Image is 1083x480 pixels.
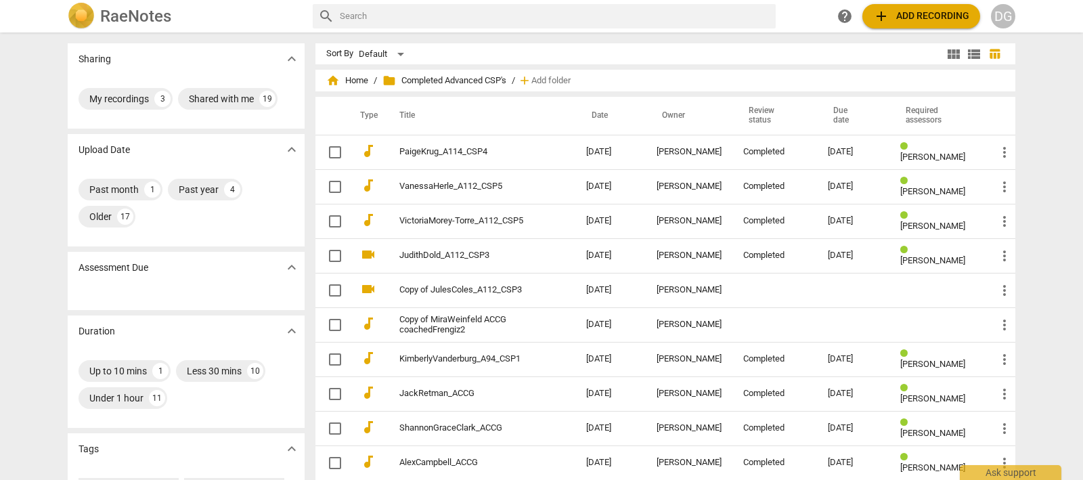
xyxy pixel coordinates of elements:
th: Required assessors [889,97,986,135]
span: more_vert [996,179,1013,195]
span: Review status: completed [900,176,913,186]
span: [PERSON_NAME] [900,428,965,438]
span: expand_more [284,259,300,276]
button: Show more [282,257,302,278]
div: Up to 10 mins [89,364,147,378]
span: Review status: completed [900,141,913,152]
div: Default [359,43,409,65]
div: Less 30 mins [187,364,242,378]
a: JudithDold_A112_CSP3 [399,250,537,261]
div: [PERSON_NAME] [657,423,722,433]
input: Search [340,5,770,27]
span: table_chart [988,47,1001,60]
button: Table view [984,44,1004,64]
span: audiotrack [360,177,376,194]
span: [PERSON_NAME] [900,359,965,369]
div: Completed [743,423,805,433]
div: [PERSON_NAME] [657,354,722,364]
td: [DATE] [575,445,646,480]
span: add [873,8,889,24]
td: [DATE] [575,135,646,169]
th: Due date [817,97,889,135]
div: [DATE] [828,389,879,399]
th: Date [575,97,646,135]
a: LogoRaeNotes [68,3,302,30]
div: Completed [743,216,805,226]
div: [PERSON_NAME] [657,458,722,468]
a: Copy of JulesColes_A112_CSP3 [399,285,537,295]
td: [DATE] [575,273,646,307]
span: / [374,76,377,86]
td: [DATE] [575,411,646,445]
span: expand_more [284,51,300,67]
div: Completed [743,389,805,399]
span: Review status: completed [900,349,913,359]
p: Upload Date [79,143,130,157]
span: audiotrack [360,212,376,228]
button: DG [991,4,1015,28]
p: Assessment Due [79,261,148,275]
span: Review status: completed [900,418,913,428]
span: [PERSON_NAME] [900,255,965,265]
h2: RaeNotes [100,7,171,26]
td: [DATE] [575,238,646,273]
div: 1 [144,181,160,198]
span: help [837,8,853,24]
a: PaigeKrug_A114_CSP4 [399,147,537,157]
a: AlexCampbell_ACCG [399,458,537,468]
div: Completed [743,250,805,261]
div: 3 [154,91,171,107]
button: Tile view [944,44,964,64]
span: expand_more [284,441,300,457]
div: Past year [179,183,219,196]
button: Upload [862,4,980,28]
th: Owner [646,97,732,135]
span: more_vert [996,386,1013,402]
span: more_vert [996,420,1013,437]
a: VictoriaMorey-Torre_A112_CSP5 [399,216,537,226]
th: Title [383,97,575,135]
span: view_list [966,46,982,62]
span: audiotrack [360,385,376,401]
span: Review status: completed [900,245,913,255]
span: audiotrack [360,143,376,159]
span: add [518,74,531,87]
button: Show more [282,49,302,69]
a: JackRetman_ACCG [399,389,537,399]
div: [DATE] [828,354,879,364]
span: Review status: completed [900,383,913,393]
td: [DATE] [575,376,646,411]
div: [PERSON_NAME] [657,389,722,399]
span: more_vert [996,351,1013,368]
span: [PERSON_NAME] [900,186,965,196]
span: more_vert [996,213,1013,230]
span: view_module [946,46,962,62]
span: audiotrack [360,315,376,332]
td: [DATE] [575,342,646,376]
span: Home [326,74,368,87]
div: [DATE] [828,147,879,157]
div: Shared with me [189,92,254,106]
div: Sort By [326,49,353,59]
span: more_vert [996,144,1013,160]
div: My recordings [89,92,149,106]
span: [PERSON_NAME] [900,462,965,473]
span: audiotrack [360,419,376,435]
a: Copy of MiraWeinfeld ACCG coachedFrengiz2 [399,315,537,335]
span: / [512,76,515,86]
div: Completed [743,458,805,468]
div: [DATE] [828,216,879,226]
div: Completed [743,354,805,364]
span: audiotrack [360,454,376,470]
div: 4 [224,181,240,198]
div: Completed [743,181,805,192]
a: KimberlyVanderburg_A94_CSP1 [399,354,537,364]
div: [DATE] [828,181,879,192]
div: [DATE] [828,250,879,261]
span: more_vert [996,248,1013,264]
span: search [318,8,334,24]
div: [PERSON_NAME] [657,216,722,226]
img: Logo [68,3,95,30]
button: Show more [282,321,302,341]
